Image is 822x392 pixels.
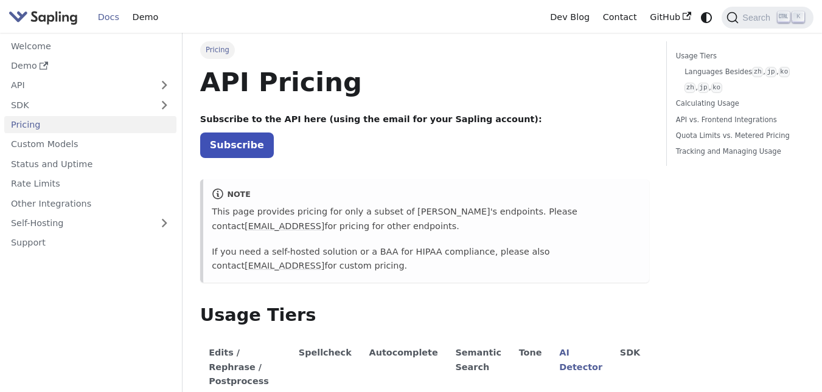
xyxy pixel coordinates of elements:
[212,205,640,234] p: This page provides pricing for only a subset of [PERSON_NAME]'s endpoints. Please contact for pri...
[4,77,152,94] a: API
[4,116,176,134] a: Pricing
[212,188,640,202] div: note
[596,8,644,27] a: Contact
[643,8,697,27] a: GitHub
[9,9,82,26] a: Sapling.ai
[200,66,649,98] h1: API Pricing
[4,136,176,153] a: Custom Models
[200,132,274,157] a: Subscribe
[200,304,649,326] h2: Usage Tiers
[698,9,716,26] button: Switch between dark and light mode (currently system mode)
[245,221,324,231] a: [EMAIL_ADDRESS]
[9,9,78,26] img: Sapling.ai
[792,12,804,22] kbd: K
[200,41,649,58] nav: Breadcrumbs
[4,194,176,212] a: Other Integrations
[711,83,722,93] code: ko
[91,8,126,27] a: Docs
[200,41,235,58] span: Pricing
[739,13,778,22] span: Search
[4,96,152,114] a: SDK
[4,57,176,75] a: Demo
[543,8,596,27] a: Dev Blog
[4,175,176,193] a: Rate Limits
[200,114,542,124] strong: Subscribe to the API here (using the email for your Sapling account):
[4,37,176,55] a: Welcome
[676,130,800,142] a: Quota Limits vs. Metered Pricing
[152,77,176,94] button: Expand sidebar category 'API'
[245,261,324,270] a: [EMAIL_ADDRESS]
[4,215,176,232] a: Self-Hosting
[722,7,813,29] button: Search (Ctrl+K)
[698,83,709,93] code: jp
[752,67,763,77] code: zh
[676,98,800,109] a: Calculating Usage
[684,83,695,93] code: zh
[126,8,165,27] a: Demo
[684,66,796,78] a: Languages Besideszh,jp,ko
[152,96,176,114] button: Expand sidebar category 'SDK'
[4,234,176,252] a: Support
[765,67,776,77] code: jp
[676,50,800,62] a: Usage Tiers
[676,146,800,157] a: Tracking and Managing Usage
[676,114,800,126] a: API vs. Frontend Integrations
[779,67,790,77] code: ko
[684,82,796,94] a: zh,jp,ko
[212,245,640,274] p: If you need a self-hosted solution or a BAA for HIPAA compliance, please also contact for custom ...
[4,155,176,173] a: Status and Uptime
